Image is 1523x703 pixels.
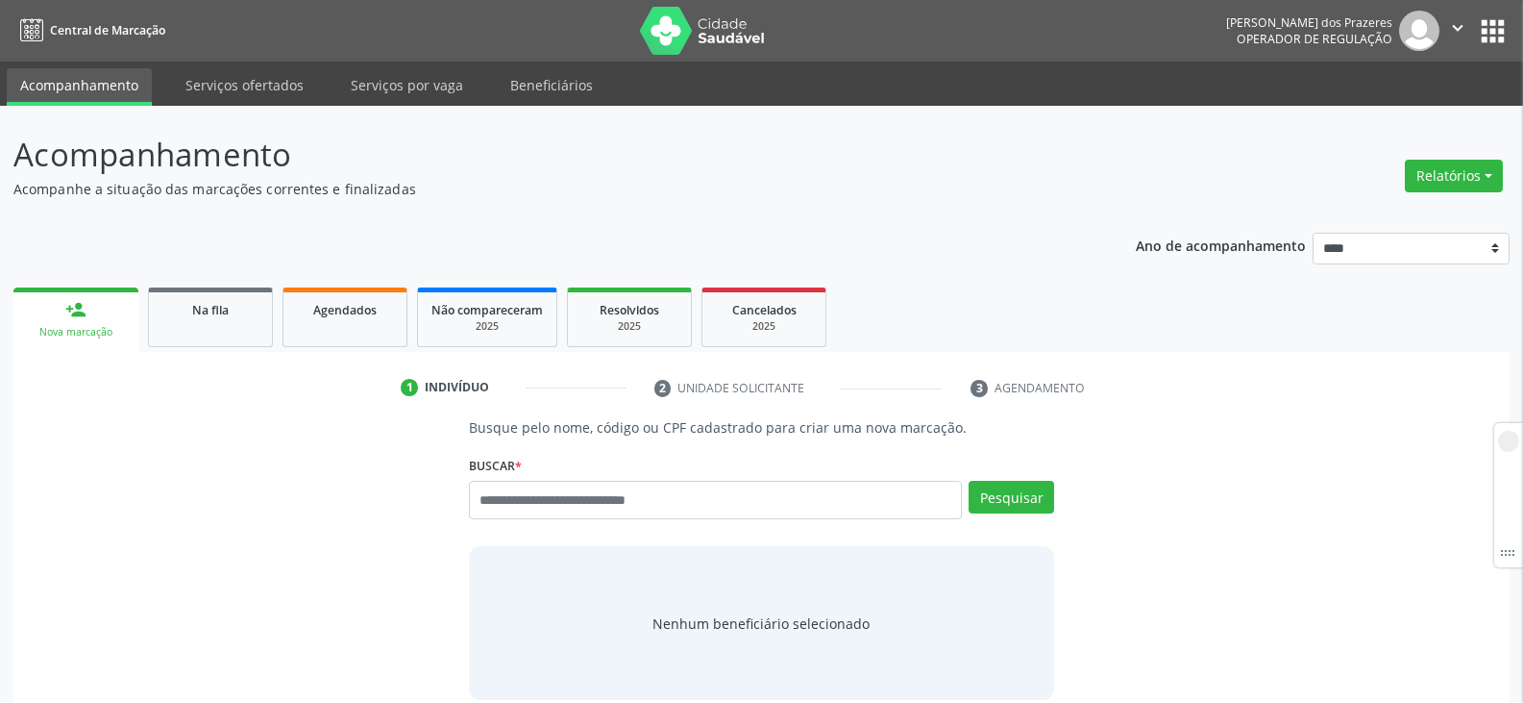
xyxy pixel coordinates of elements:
span: Operador de regulação [1237,31,1392,47]
span: Não compareceram [431,302,543,318]
span: Na fila [192,302,229,318]
div: [PERSON_NAME] dos Prazeres [1226,14,1392,31]
div: Indivíduo [425,379,489,396]
button: apps [1476,14,1510,48]
a: Central de Marcação [13,14,165,46]
button: Pesquisar [969,481,1054,514]
span: Nenhum beneficiário selecionado [652,614,870,634]
img: img [1399,11,1439,51]
span: Cancelados [732,302,797,318]
a: Acompanhamento [7,68,152,106]
div: person_add [65,299,86,320]
div: 2025 [431,319,543,334]
p: Acompanhamento [13,131,1061,179]
button:  [1439,11,1476,51]
i:  [1447,17,1468,38]
a: Serviços por vaga [337,68,477,102]
span: Agendados [313,302,377,318]
div: 2025 [716,319,812,334]
p: Ano de acompanhamento [1136,233,1306,257]
a: Beneficiários [497,68,606,102]
a: Serviços ofertados [172,68,317,102]
div: 1 [401,379,418,396]
button: Relatórios [1405,160,1503,192]
p: Acompanhe a situação das marcações correntes e finalizadas [13,179,1061,199]
p: Busque pelo nome, código ou CPF cadastrado para criar uma nova marcação. [469,417,1054,438]
label: Buscar [469,451,522,481]
span: Resolvidos [600,302,659,318]
div: 2025 [581,319,677,334]
div: Nova marcação [27,325,125,339]
span: Central de Marcação [50,22,165,38]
